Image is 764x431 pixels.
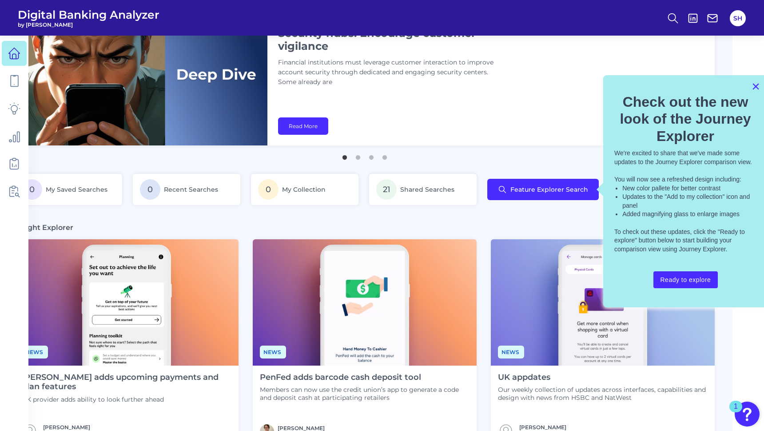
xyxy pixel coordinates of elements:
[258,179,279,200] span: 0
[622,184,756,193] li: New color pallete for better contrast
[354,151,362,160] button: 2
[622,210,756,219] li: Added magnifying glass to enlarge images
[260,386,470,402] p: Members can now use the credit union’s app to generate a code and deposit cash at participating r...
[282,185,326,193] span: My Collection
[380,151,389,160] button: 4
[510,186,588,193] span: Feature Explorer Search
[253,239,477,366] img: News - Phone.png
[614,93,756,145] h2: Check out the new look of the Journey Explorer
[614,228,756,254] p: To check out these updates, click the "Ready to explore" button below to start building your comp...
[730,10,746,26] button: SH
[15,223,73,232] h3: Insight Explorer
[752,79,760,93] button: Close
[491,239,715,366] img: Appdates - Phone (9).png
[653,271,718,288] button: Ready to explore
[498,373,708,383] h4: UK appdates
[22,179,42,200] span: 0
[260,373,470,383] h4: PenFed adds barcode cash deposit tool
[376,179,397,200] span: 21
[519,424,566,431] a: [PERSON_NAME]
[140,179,160,200] span: 0
[43,424,90,431] a: [PERSON_NAME]
[614,149,756,166] p: We're excited to share that we've made some updates to the Journey Explorer comparison view.
[18,8,159,21] span: Digital Banking Analyzer
[278,27,500,52] h1: Security hubs: Encourage customer vigilance
[400,185,454,193] span: Shared Searches
[278,117,328,135] a: Read More
[498,346,524,358] span: News
[278,58,500,87] p: Financial institutions must leverage customer interaction to improve account security through ded...
[22,373,231,392] h4: [PERSON_NAME] adds upcoming payments and plan features
[735,402,760,427] button: Open Resource Center, 1 new notification
[614,175,756,184] p: You will now see a refreshed design including:
[260,346,286,358] span: News
[46,185,107,193] span: My Saved Searches
[498,386,708,402] p: Our weekly collection of updates across interfaces, capabilities and design with news from HSBC a...
[15,3,267,145] img: bannerImg
[164,185,218,193] span: Recent Searches
[734,407,738,418] div: 1
[367,151,376,160] button: 3
[18,21,159,28] span: by [PERSON_NAME]
[340,151,349,160] button: 1
[15,239,239,366] img: News - Phone (4).png
[622,193,756,210] li: Updates to the "Add to my collection" icon and panel
[22,395,231,403] p: UK provider adds ability to look further ahead
[22,346,48,358] span: News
